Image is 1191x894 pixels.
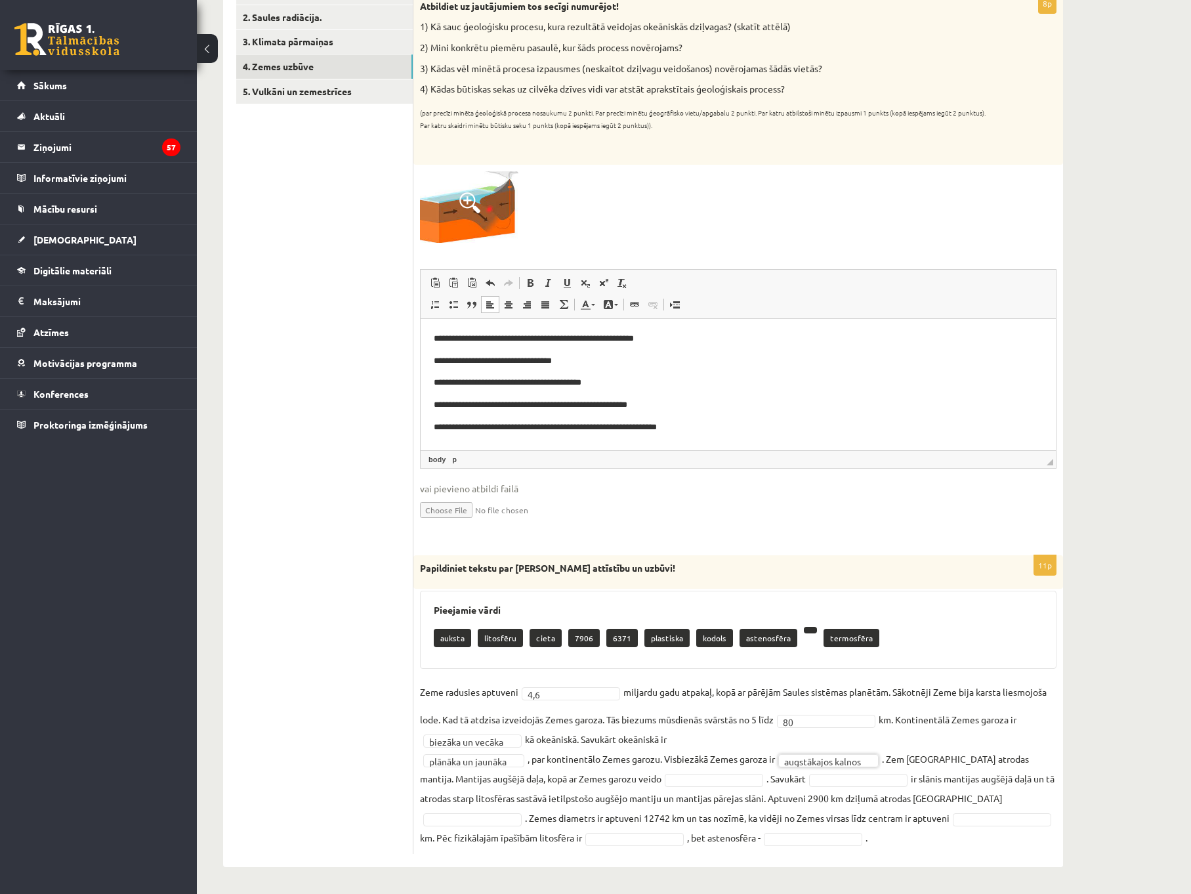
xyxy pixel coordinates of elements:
[426,274,444,291] a: Paste (Ctrl+V)
[33,203,97,215] span: Mācību resursi
[613,274,631,291] a: Remove Format
[17,286,180,316] a: Maksājumi
[236,54,413,79] a: 4. Zemes uzbūve
[17,317,180,347] a: Atzīmes
[539,274,558,291] a: Italic (Ctrl+I)
[644,629,690,647] p: plastiska
[429,735,504,748] span: biezāka un vecāka
[444,296,463,313] a: Insert/Remove Bulleted List
[449,454,459,465] a: p element
[17,224,180,255] a: [DEMOGRAPHIC_DATA]
[1047,459,1053,465] span: Drag to resize
[33,265,112,276] span: Digitālie materiāli
[521,274,539,291] a: Bold (Ctrl+B)
[434,629,471,647] p: auksta
[236,79,413,104] a: 5. Vulkāni un zemestrīces
[599,296,622,313] a: Background Colour
[17,379,180,409] a: Konferences
[558,274,576,291] a: Underline (Ctrl+U)
[595,274,613,291] a: Superscript
[778,754,879,767] a: augstākajos kalnos
[530,629,562,647] p: cieta
[236,30,413,54] a: 3. Klimata pārmaiņas
[576,274,595,291] a: Subscript
[625,296,644,313] a: Link (Ctrl+K)
[17,255,180,286] a: Digitālie materiāli
[423,754,524,767] a: plānāka un jaunāka
[665,296,684,313] a: Insert Page Break for Printing
[420,20,991,33] p: 1) Kā sauc ģeoloģisku procesu, kura rezultātā veidojas okeāniskās dziļvagas? (skatīt attēlā)
[528,688,602,701] span: 4,6
[236,5,413,30] a: 2. Saules radiācija.
[33,234,136,245] span: [DEMOGRAPHIC_DATA]
[420,108,986,131] sub: (par precīzi minēta ģeoloģiskā procesa nosaukumu 2 punkti. Par precīzi minētu ģeogrāfisko vietu/a...
[426,296,444,313] a: Insert/Remove Numbered List
[554,296,573,313] a: Math
[463,296,481,313] a: Block Quote
[478,629,523,647] p: litosfēru
[17,348,180,378] a: Motivācijas programma
[33,79,67,91] span: Sākums
[463,274,481,291] a: Paste from Word
[481,274,499,291] a: Undo (Ctrl+Z)
[644,296,662,313] a: Unlink
[420,171,518,243] img: zx1.png
[536,296,554,313] a: Justify
[444,274,463,291] a: Paste as plain text (Ctrl+Shift+V)
[696,629,733,647] p: kodols
[426,454,448,465] a: body element
[33,110,65,122] span: Aktuāli
[420,41,991,54] p: 2) Mini konkrētu piemēru pasaulē, kur šāds process novērojams?
[17,194,180,224] a: Mācību resursi
[420,682,1056,847] fieldset: miljardu gadu atpakaļ, kopā ar pārējām Saules sistēmas planētām. Sākotnēji Zeme bija karsta liesm...
[606,629,638,647] p: 6371
[518,296,536,313] a: Align Right
[14,23,119,56] a: Rīgas 1. Tālmācības vidusskola
[777,715,875,728] a: 80
[740,629,797,647] p: astenosfēra
[824,629,879,647] p: termosfēra
[568,629,600,647] p: 7906
[162,138,180,156] i: 57
[420,482,1056,496] span: vai pievieno atbildi failā
[784,755,861,768] span: augstākajos kalnos
[17,101,180,131] a: Aktuāli
[420,83,991,96] p: 4) Kādas būtiskas sekas uz cilvēka dzīves vidi var atstāt aprakstītais ģeoloģiskais process?
[33,388,89,400] span: Konferences
[420,62,991,75] p: 3) Kādas vēl minētā procesa izpausmes (neskaitot dziļvagu veidošanos) novērojamas šādās vietās?
[420,562,675,574] strong: Papildiniet tekstu par [PERSON_NAME] attīstību un uzbūvi!
[33,163,180,193] legend: Informatīvie ziņojumi
[499,274,518,291] a: Redo (Ctrl+Y)
[522,687,620,700] a: 4,6
[17,410,180,440] a: Proktoringa izmēģinājums
[481,296,499,313] a: Align Left
[17,70,180,100] a: Sākums
[499,296,518,313] a: Centre
[17,163,180,193] a: Informatīvie ziņojumi
[576,296,599,313] a: Text Colour
[429,755,507,768] span: plānāka un jaunāka
[33,326,69,338] span: Atzīmes
[33,357,137,369] span: Motivācijas programma
[33,286,180,316] legend: Maksājumi
[423,734,522,748] a: biezāka un vecāka
[783,715,858,729] span: 80
[420,682,518,702] p: Zeme radusies aptuveni
[17,132,180,162] a: Ziņojumi57
[33,132,180,162] legend: Ziņojumi
[1034,555,1056,576] p: 11p
[421,319,1056,450] iframe: Rich Text Editor, wiswyg-editor-user-answer-47024897284860
[434,605,1043,616] h3: Pieejamie vārdi
[33,419,148,431] span: Proktoringa izmēģinājums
